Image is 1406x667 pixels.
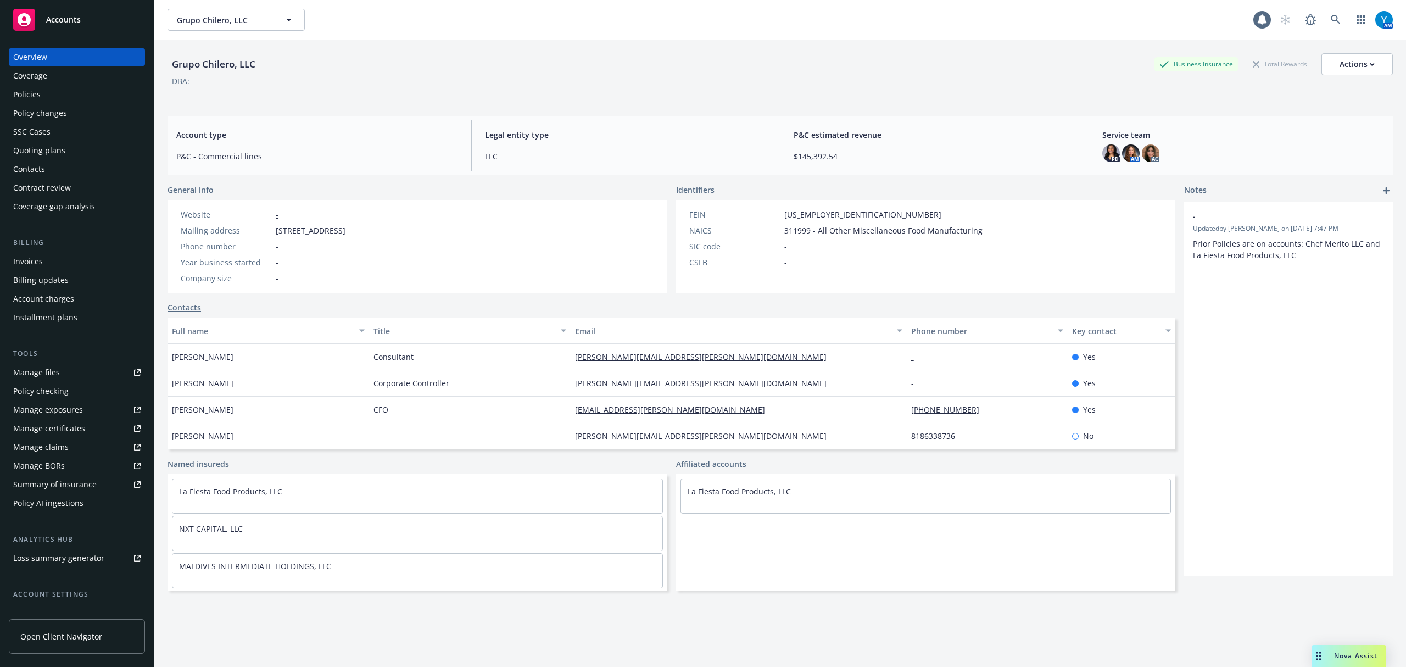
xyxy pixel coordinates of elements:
[168,57,260,71] div: Grupo Chilero, LLC
[13,123,51,141] div: SSC Cases
[689,257,780,268] div: CSLB
[9,67,145,85] a: Coverage
[276,209,278,220] a: -
[1083,377,1096,389] span: Yes
[172,75,192,87] div: DBA: -
[9,198,145,215] a: Coverage gap analysis
[1299,9,1321,31] a: Report a Bug
[1083,351,1096,363] span: Yes
[575,378,835,388] a: [PERSON_NAME][EMAIL_ADDRESS][PERSON_NAME][DOMAIN_NAME]
[9,604,145,622] a: Service team
[1154,57,1238,71] div: Business Insurance
[179,524,243,534] a: NXT CAPITAL, LLC
[9,290,145,308] a: Account charges
[1380,184,1393,197] a: add
[276,241,278,252] span: -
[1274,9,1296,31] a: Start snowing
[172,430,233,442] span: [PERSON_NAME]
[9,348,145,359] div: Tools
[1193,238,1382,260] span: Prior Policies are on accounts: Chef Merito LLC and La Fiesta Food Products, LLC
[13,179,71,197] div: Contract review
[176,129,458,141] span: Account type
[13,438,69,456] div: Manage claims
[181,257,271,268] div: Year business started
[373,377,449,389] span: Corporate Controller
[9,309,145,326] a: Installment plans
[688,486,791,497] a: La Fiesta Food Products, LLC
[1142,144,1159,162] img: photo
[9,237,145,248] div: Billing
[689,241,780,252] div: SIC code
[784,225,983,236] span: 311999 - All Other Miscellaneous Food Manufacturing
[168,318,369,344] button: Full name
[9,401,145,419] a: Manage exposures
[13,198,95,215] div: Coverage gap analysis
[1083,404,1096,415] span: Yes
[13,290,74,308] div: Account charges
[676,184,715,196] span: Identifiers
[1083,430,1093,442] span: No
[794,129,1075,141] span: P&C estimated revenue
[1321,53,1393,75] button: Actions
[1102,129,1384,141] span: Service team
[1334,651,1377,660] span: Nova Assist
[13,48,47,66] div: Overview
[9,4,145,35] a: Accounts
[1350,9,1372,31] a: Switch app
[9,589,145,600] div: Account settings
[13,309,77,326] div: Installment plans
[276,273,278,284] span: -
[13,604,60,622] div: Service team
[172,377,233,389] span: [PERSON_NAME]
[485,151,767,162] span: LLC
[571,318,907,344] button: Email
[1122,144,1140,162] img: photo
[181,209,271,220] div: Website
[9,476,145,493] a: Summary of insurance
[784,257,787,268] span: -
[1184,184,1207,197] span: Notes
[13,364,60,381] div: Manage files
[9,271,145,289] a: Billing updates
[1312,645,1325,667] div: Drag to move
[276,225,345,236] span: [STREET_ADDRESS]
[1184,202,1393,270] div: -Updatedby [PERSON_NAME] on [DATE] 7:47 PMPrior Policies are on accounts: Chef Merito LLC and La ...
[13,271,69,289] div: Billing updates
[369,318,571,344] button: Title
[911,431,964,441] a: 8186338736
[1247,57,1313,71] div: Total Rewards
[485,129,767,141] span: Legal entity type
[9,382,145,400] a: Policy checking
[9,48,145,66] a: Overview
[9,104,145,122] a: Policy changes
[9,549,145,567] a: Loss summary generator
[168,302,201,313] a: Contacts
[1325,9,1347,31] a: Search
[1072,325,1159,337] div: Key contact
[911,404,988,415] a: [PHONE_NUMBER]
[9,457,145,475] a: Manage BORs
[176,151,458,162] span: P&C - Commercial lines
[9,123,145,141] a: SSC Cases
[13,549,104,567] div: Loss summary generator
[1193,224,1384,234] span: Updated by [PERSON_NAME] on [DATE] 7:47 PM
[1340,54,1375,75] div: Actions
[9,253,145,270] a: Invoices
[13,382,69,400] div: Policy checking
[13,420,85,437] div: Manage certificates
[373,404,388,415] span: CFO
[575,404,774,415] a: [EMAIL_ADDRESS][PERSON_NAME][DOMAIN_NAME]
[179,561,331,571] a: MALDIVES INTERMEDIATE HOLDINGS, LLC
[13,457,65,475] div: Manage BORs
[575,325,890,337] div: Email
[20,631,102,642] span: Open Client Navigator
[9,179,145,197] a: Contract review
[911,325,1052,337] div: Phone number
[172,404,233,415] span: [PERSON_NAME]
[911,378,923,388] a: -
[9,438,145,456] a: Manage claims
[689,209,780,220] div: FEIN
[168,9,305,31] button: Grupo Chilero, LLC
[9,364,145,381] a: Manage files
